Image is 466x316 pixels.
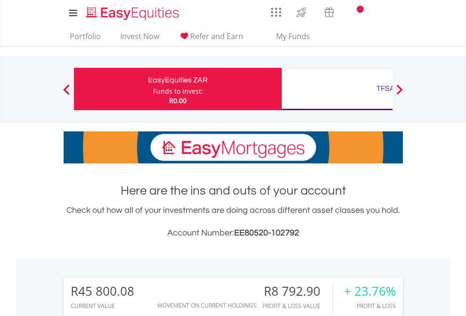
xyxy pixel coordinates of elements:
div: Profit & Loss Value [262,303,332,309]
a: FAQ's and Support [367,2,391,21]
h1: Here are the ins and outs of your account [64,182,403,199]
button: Next [390,89,409,98]
img: vouchers-v2.svg [321,5,337,20]
img: EasyEquities_Logo.png [84,6,183,21]
div: Check out how all of your investments are doing across different asset classes you hold. [64,204,403,240]
span: R0.00 [169,96,187,105]
a: Home page [82,2,183,21]
span: EE80520-102792 [234,228,299,237]
span: Refer and Earn [190,31,243,41]
div: CURRENT VALUE [71,303,134,309]
a: Invest Now [116,32,163,46]
a: My Profile [391,2,415,23]
span: My Funds [262,30,324,42]
a: AppsGrid [265,2,287,17]
a: Portfolio [66,32,105,46]
button: Previous [57,89,76,98]
div: R8 792.90 [262,284,332,298]
img: grid-menu-icon.svg [271,7,281,17]
img: EasyMortage Promotion Banner [64,131,403,163]
div: Funds to invest: [153,87,203,96]
img: thrive-v2.svg [294,5,309,20]
h3: Account Number: [64,227,403,240]
div: Profit & Loss [344,303,396,309]
a: Notifications [343,2,367,21]
div: EasyEquities ZAR [80,73,276,87]
a: Vouchers [315,2,343,20]
a: Refer and Earn [175,32,247,46]
div: R45 800.08 [71,284,134,298]
div: + 23.76% [344,284,396,298]
div: Movement on Current Holdings: [157,302,258,308]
